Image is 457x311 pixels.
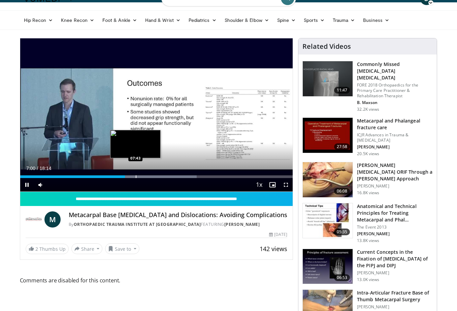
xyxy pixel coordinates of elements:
[357,132,433,143] p: ICJR Advances in Trauma & [MEDICAL_DATA]
[357,270,433,276] p: [PERSON_NAME]
[357,107,379,112] p: 32.2K views
[359,13,393,27] a: Business
[273,13,300,27] a: Spine
[357,61,433,81] h3: Commonly Missed [MEDICAL_DATA] [MEDICAL_DATA]
[20,38,293,192] video-js: Video Player
[20,175,293,178] div: Progress Bar
[357,238,379,243] p: 13.8K views
[302,61,433,112] a: 11:47 Commonly Missed [MEDICAL_DATA] [MEDICAL_DATA] FORE 2018 Orthopaedics for the Primary Care P...
[224,221,260,227] a: [PERSON_NAME]
[69,221,288,228] div: By FEATURING
[34,178,47,192] button: Mute
[303,249,353,284] img: 1e755709-254a-4930-be7d-aa5fbb173ea9.150x105_q85_crop-smart_upscale.jpg
[357,249,433,269] h3: Current Concepts in the Fixation of [MEDICAL_DATA] of the PIPJ and DIPJ
[357,82,433,99] p: FORE 2018 Orthopaedics for the Primary Care Practitioner & Rehabilitation Therapist
[302,249,433,284] a: 06:53 Current Concepts in the Fixation of [MEDICAL_DATA] of the PIPJ and DIPJ [PERSON_NAME] 13.0K...
[357,304,433,310] p: [PERSON_NAME]
[69,211,288,219] h4: Metacarpal Base [MEDICAL_DATA] and Dislocations: Avoiding Complications
[303,162,353,197] img: af335e9d-3f89-4d46-97d1-d9f0cfa56dd9.150x105_q85_crop-smart_upscale.jpg
[26,211,42,228] img: Orthopaedic Trauma Institute at UCSF
[334,274,350,281] span: 06:53
[71,243,103,254] button: Share
[37,166,38,171] span: /
[26,166,35,171] span: 7:00
[303,61,353,96] img: b2c65235-e098-4cd2-ab0f-914df5e3e270.150x105_q85_crop-smart_upscale.jpg
[20,178,34,192] button: Pause
[74,221,201,227] a: Orthopaedic Trauma Institute at [GEOGRAPHIC_DATA]
[98,13,141,27] a: Foot & Ankle
[105,243,139,254] button: Save to
[357,151,379,157] p: 20.5K views
[302,117,433,157] a: 27:58 Metacarpal and Phalangeal fracture care ICJR Advances in Trauma & [MEDICAL_DATA] [PERSON_NA...
[303,118,353,153] img: 296987_0000_1.png.150x105_q85_crop-smart_upscale.jpg
[334,143,350,150] span: 27:58
[300,13,329,27] a: Sports
[357,224,433,230] p: The Event 2013
[357,117,433,131] h3: Metacarpal and Phalangeal fracture care
[302,162,433,198] a: 06:08 [PERSON_NAME][MEDICAL_DATA] ORIF Through a [PERSON_NAME] Approach [PERSON_NAME] 16.8K views
[20,276,293,285] span: Comments are disabled for this content.
[357,162,433,182] h3: [PERSON_NAME][MEDICAL_DATA] ORIF Through a [PERSON_NAME] Approach
[357,100,433,105] p: B. Maxson
[303,203,353,238] img: 04164f76-1362-4162-b9f3-0e0fef6fb430.150x105_q85_crop-smart_upscale.jpg
[266,178,279,192] button: Enable picture-in-picture mode
[334,229,350,235] span: 05:35
[260,245,287,253] span: 142 views
[252,178,266,192] button: Playback Rate
[329,13,359,27] a: Trauma
[20,13,57,27] a: Hip Recon
[334,188,350,195] span: 06:08
[26,244,69,254] a: 2 Thumbs Up
[269,232,287,238] div: [DATE]
[357,190,379,196] p: 16.8K views
[110,130,161,158] img: image.jpeg
[141,13,185,27] a: Hand & Wrist
[357,183,433,189] p: [PERSON_NAME]
[357,289,433,303] h3: Intra-Articular Fracture Base of Thumb Metacarpal Surgery
[185,13,221,27] a: Pediatrics
[357,144,433,150] p: [PERSON_NAME]
[39,166,51,171] span: 18:14
[57,13,98,27] a: Knee Recon
[357,203,433,223] h3: Anatomical and Technical Principles for Treating Metacarpal and Phal…
[357,231,433,237] p: [PERSON_NAME]
[35,246,38,252] span: 2
[302,42,351,50] h4: Related Videos
[221,13,273,27] a: Shoulder & Elbow
[334,87,350,94] span: 11:47
[302,203,433,243] a: 05:35 Anatomical and Technical Principles for Treating Metacarpal and Phal… The Event 2013 [PERSO...
[279,178,293,192] button: Fullscreen
[357,277,379,282] p: 13.0K views
[44,211,61,228] a: M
